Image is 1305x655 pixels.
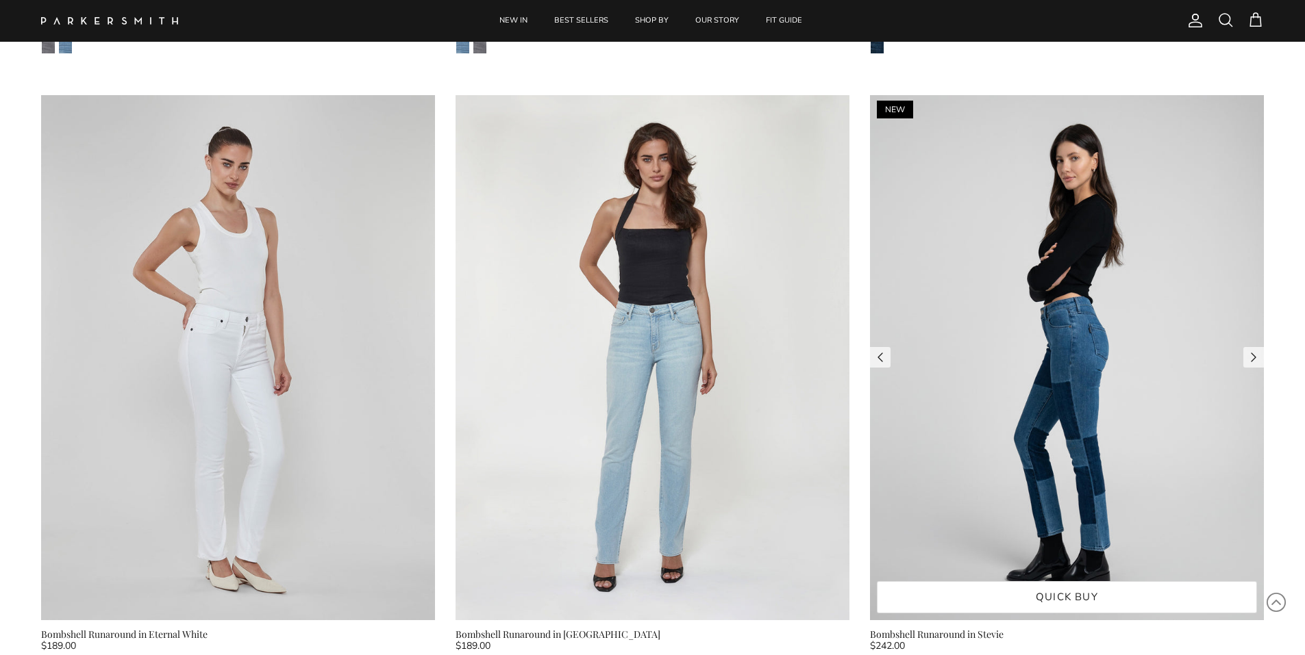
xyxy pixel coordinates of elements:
[456,639,490,654] span: $189.00
[456,627,849,642] div: Bombshell Runaround in [GEOGRAPHIC_DATA]
[41,627,435,642] div: Bombshell Runaround in Eternal White
[870,40,884,54] a: Pacific
[59,40,72,53] img: Laguna
[58,40,73,54] a: Laguna
[41,639,76,654] span: $189.00
[473,40,487,54] a: Dust
[456,40,469,53] img: Laguna
[871,40,884,53] img: Pacific
[870,639,905,654] span: $242.00
[870,627,1264,642] div: Bombshell Runaround in Stevie
[870,347,891,368] a: Previous
[41,40,55,54] a: Dust
[1266,592,1287,613] svg: Scroll to Top
[41,17,178,25] img: Parker Smith
[42,40,55,53] img: Dust
[456,40,470,54] a: Laguna
[1182,12,1204,29] a: Account
[1243,347,1264,368] a: Next
[473,40,486,53] img: Dust
[877,581,1257,613] a: Quick buy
